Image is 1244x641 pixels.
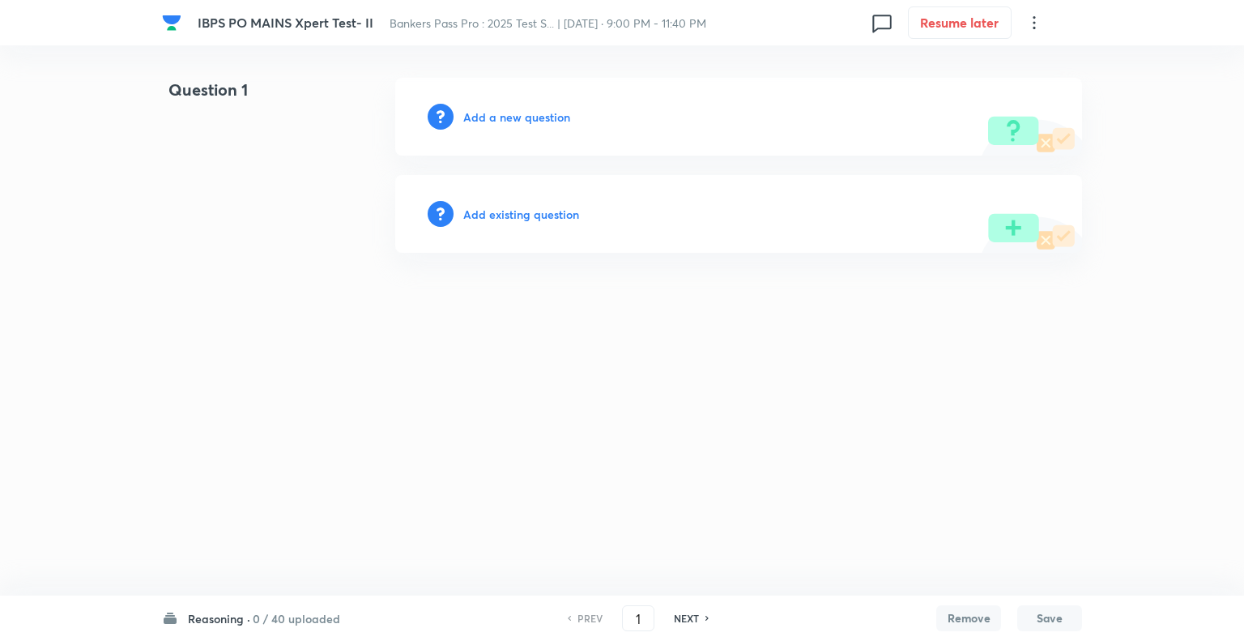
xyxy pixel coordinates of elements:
span: Bankers Pass Pro : 2025 Test S... | [DATE] · 9:00 PM - 11:40 PM [390,15,706,31]
button: Save [1017,605,1082,631]
h6: Add a new question [463,109,570,126]
button: Resume later [908,6,1012,39]
h6: NEXT [674,611,699,626]
h6: Reasoning · [188,610,250,627]
span: IBPS PO MAINS Xpert Test- II [198,14,373,31]
h6: Add existing question [463,206,579,223]
h4: Question 1 [162,78,343,115]
button: Remove [936,605,1001,631]
img: Company Logo [162,13,181,32]
a: Company Logo [162,13,185,32]
h6: PREV [577,611,603,626]
h6: 0 / 40 uploaded [253,610,340,627]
